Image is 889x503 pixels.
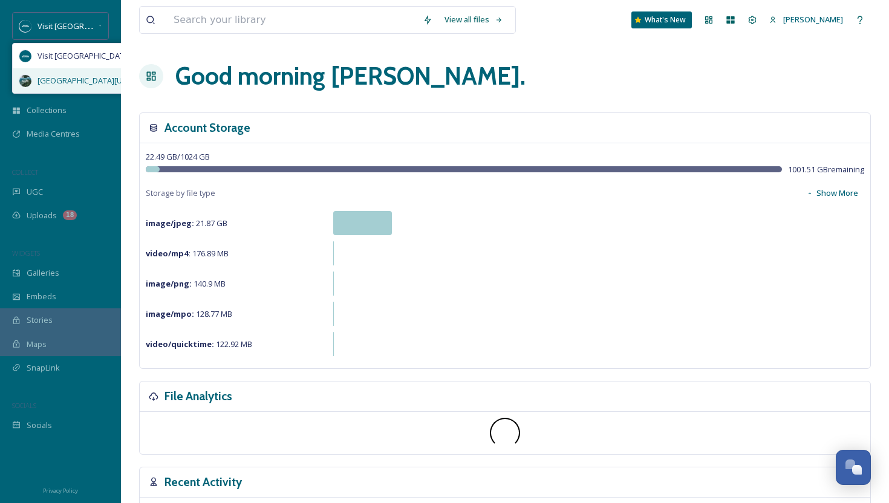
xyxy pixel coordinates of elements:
[146,339,252,349] span: 122.92 MB
[27,291,56,302] span: Embeds
[146,218,227,229] span: 21.87 GB
[175,58,526,94] h1: Good morning [PERSON_NAME] .
[146,248,190,259] strong: video/mp4 :
[146,278,226,289] span: 140.9 MB
[783,14,843,25] span: [PERSON_NAME]
[146,278,192,289] strong: image/png :
[37,20,172,31] span: Visit [GEOGRAPHIC_DATA][US_STATE]
[27,339,47,350] span: Maps
[19,20,31,32] img: SM%20Social%20Profile.png
[788,164,864,175] span: 1001.51 GB remaining
[27,186,43,198] span: UGC
[800,181,864,205] button: Show More
[836,450,871,485] button: Open Chat
[27,420,52,431] span: Socials
[438,8,509,31] a: View all files
[27,314,53,326] span: Stories
[63,210,77,220] div: 18
[37,50,172,62] span: Visit [GEOGRAPHIC_DATA][US_STATE]
[27,128,80,140] span: Media Centres
[27,267,59,279] span: Galleries
[146,248,229,259] span: 176.89 MB
[12,167,38,177] span: COLLECT
[146,151,210,162] span: 22.49 GB / 1024 GB
[27,362,60,374] span: SnapLink
[168,7,417,33] input: Search your library
[164,119,250,137] h3: Account Storage
[27,105,67,116] span: Collections
[146,218,194,229] strong: image/jpeg :
[631,11,692,28] a: What's New
[146,187,215,199] span: Storage by file type
[12,248,40,258] span: WIDGETS
[164,388,232,405] h3: File Analytics
[146,308,194,319] strong: image/mpo :
[19,75,31,87] img: uplogo-summer%20bg.jpg
[146,339,214,349] strong: video/quicktime :
[19,50,31,62] img: SM%20Social%20Profile.png
[763,8,849,31] a: [PERSON_NAME]
[43,482,78,497] a: Privacy Policy
[146,308,232,319] span: 128.77 MB
[43,487,78,495] span: Privacy Policy
[164,473,242,491] h3: Recent Activity
[37,75,155,86] span: [GEOGRAPHIC_DATA][US_STATE]
[27,210,57,221] span: Uploads
[12,401,36,410] span: SOCIALS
